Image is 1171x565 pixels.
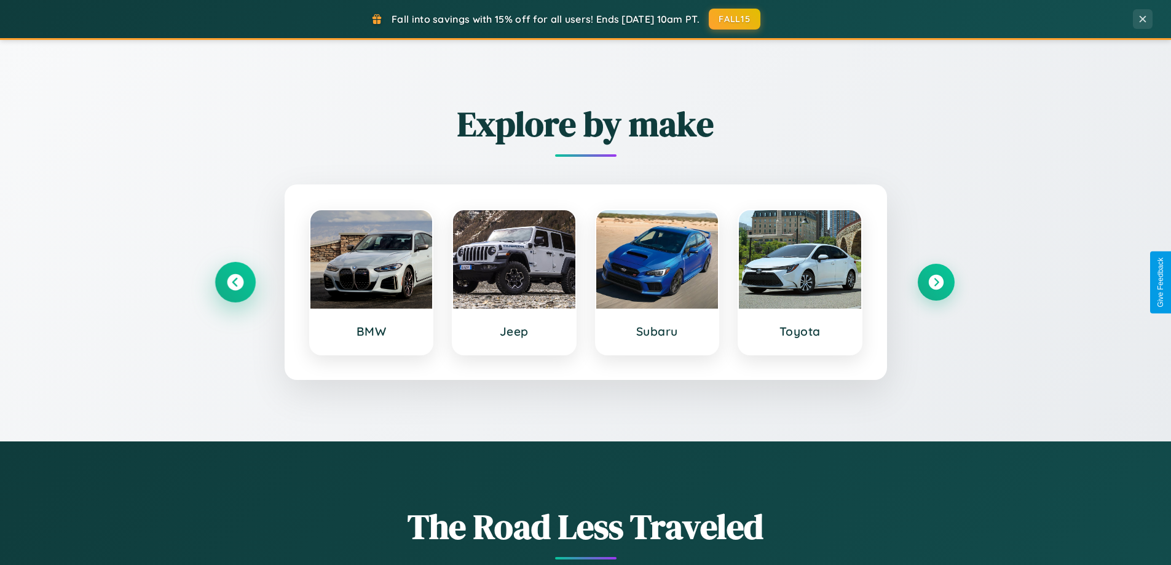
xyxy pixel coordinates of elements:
[1156,258,1165,307] div: Give Feedback
[709,9,760,30] button: FALL15
[323,324,420,339] h3: BMW
[217,503,955,550] h1: The Road Less Traveled
[465,324,563,339] h3: Jeep
[217,100,955,148] h2: Explore by make
[609,324,706,339] h3: Subaru
[751,324,849,339] h3: Toyota
[392,13,700,25] span: Fall into savings with 15% off for all users! Ends [DATE] 10am PT.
